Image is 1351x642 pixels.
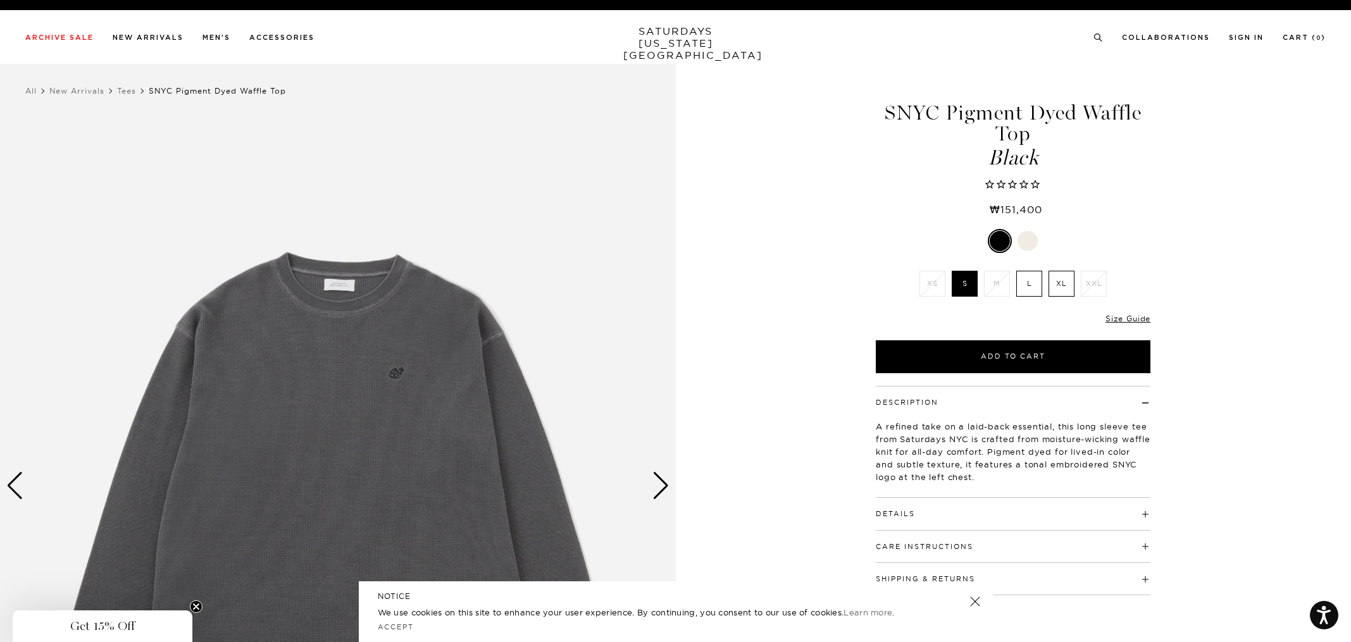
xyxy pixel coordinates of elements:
button: Add to Cart [876,340,1150,373]
a: Learn more [844,607,892,617]
a: Size Guide [1105,314,1150,323]
label: L [1016,271,1042,297]
span: ₩151,400 [990,203,1042,216]
p: We use cookies on this site to enhance your user experience. By continuing, you consent to our us... [378,606,929,619]
a: All [25,86,37,96]
h1: SNYC Pigment Dyed Waffle Top [874,102,1152,168]
span: SNYC Pigment Dyed Waffle Top [149,86,286,96]
p: A refined take on a laid-back essential, this long sleeve tee from Saturdays NYC is crafted from ... [876,420,1150,483]
h5: NOTICE [378,591,974,602]
button: Description [876,399,938,406]
label: S [952,271,978,297]
a: New Arrivals [113,34,184,41]
small: 0 [1316,35,1321,41]
a: New Arrivals [49,86,104,96]
div: Previous slide [6,472,23,500]
a: Men's [202,34,230,41]
a: Accept [378,622,414,631]
span: Rated 0.0 out of 5 stars 0 reviews [874,178,1152,192]
button: Care Instructions [876,543,973,550]
a: Sign In [1229,34,1264,41]
button: Shipping & Returns [876,576,975,583]
a: Cart (0) [1283,34,1326,41]
span: Black [874,147,1152,168]
div: Next slide [652,472,669,500]
label: XL [1049,271,1074,297]
button: Details [876,510,915,517]
a: Collaborations [1122,34,1210,41]
div: Get 15% OffClose teaser [13,610,192,642]
a: Accessories [249,34,314,41]
a: SATURDAYS[US_STATE][GEOGRAPHIC_DATA] [623,25,728,61]
span: Get 15% Off [70,619,135,634]
button: Close teaser [190,600,202,613]
a: Archive Sale [25,34,94,41]
a: Tees [117,86,136,96]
